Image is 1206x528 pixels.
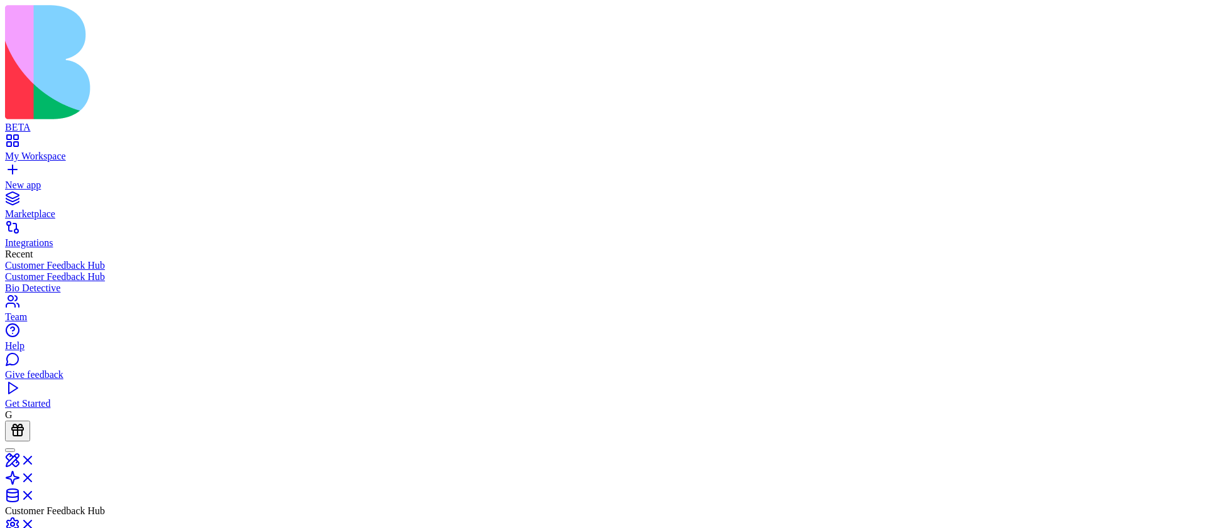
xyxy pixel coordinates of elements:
a: Marketplace [5,197,1201,220]
div: Team [5,311,1201,323]
div: Get Started [5,398,1201,409]
a: Give feedback [5,358,1201,380]
img: logo [5,5,510,119]
a: Customer Feedback Hub [5,271,1201,283]
a: Customer Feedback Hub [5,260,1201,271]
div: Marketplace [5,208,1201,220]
a: Bio Detective [5,283,1201,294]
div: Help [5,340,1201,352]
a: New app [5,168,1201,191]
div: New app [5,180,1201,191]
div: Give feedback [5,369,1201,380]
a: Integrations [5,226,1201,249]
a: BETA [5,110,1201,133]
a: Get Started [5,387,1201,409]
span: Customer Feedback Hub [5,505,105,516]
div: BETA [5,122,1201,133]
a: Team [5,300,1201,323]
div: Integrations [5,237,1201,249]
span: Recent [5,249,33,259]
a: Help [5,329,1201,352]
a: My Workspace [5,139,1201,162]
span: G [5,409,13,420]
div: My Workspace [5,151,1201,162]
